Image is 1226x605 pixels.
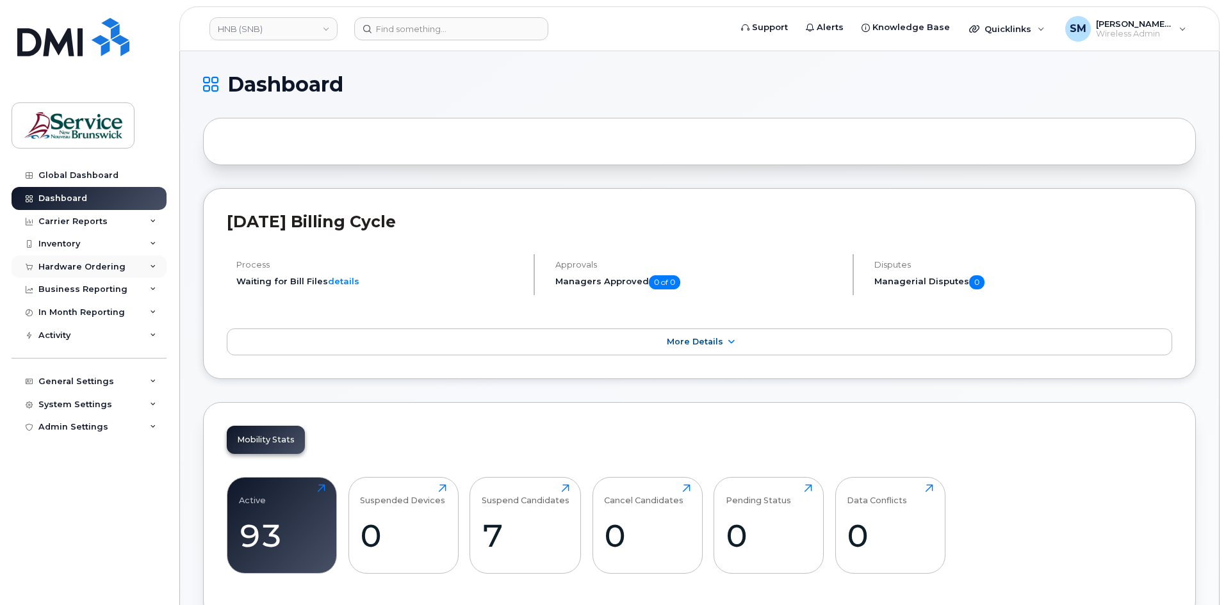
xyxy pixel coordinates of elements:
[239,517,325,554] div: 93
[555,260,842,270] h4: Approvals
[726,484,812,566] a: Pending Status0
[726,484,791,505] div: Pending Status
[969,275,985,289] span: 0
[360,484,445,505] div: Suspended Devices
[227,75,343,94] span: Dashboard
[360,517,446,554] div: 0
[482,484,569,505] div: Suspend Candidates
[604,484,691,566] a: Cancel Candidates0
[847,484,933,566] a: Data Conflicts0
[604,517,691,554] div: 0
[874,275,1172,289] h5: Managerial Disputes
[847,484,907,505] div: Data Conflicts
[360,484,446,566] a: Suspended Devices0
[239,484,325,566] a: Active93
[604,484,683,505] div: Cancel Candidates
[236,260,523,270] h4: Process
[555,275,842,289] h5: Managers Approved
[236,275,523,287] li: Waiting for Bill Files
[649,275,680,289] span: 0 of 0
[239,484,266,505] div: Active
[847,517,933,554] div: 0
[482,517,569,554] div: 7
[726,517,812,554] div: 0
[667,337,723,346] span: More Details
[482,484,569,566] a: Suspend Candidates7
[874,260,1172,270] h4: Disputes
[227,212,1172,231] h2: [DATE] Billing Cycle
[328,276,359,286] a: details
